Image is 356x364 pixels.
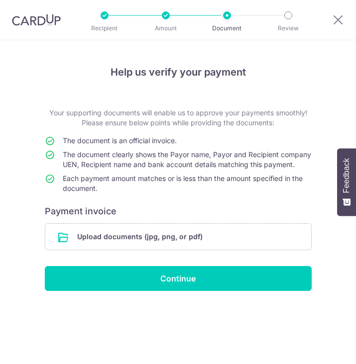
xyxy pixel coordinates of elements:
p: Document [207,23,247,33]
span: The document clearly shows the Payor name, Payor and Recipient company UEN, Recipient name and ba... [63,150,311,169]
input: Continue [45,266,312,291]
p: Amount [146,23,186,33]
p: Review [268,23,308,33]
p: Your supporting documents will enable us to approve your payments smoothly! Please ensure below p... [45,108,312,128]
span: Feedback [342,158,351,193]
h6: Payment invoice [45,205,312,217]
img: CardUp [12,14,61,26]
div: Upload documents (jpg, png, or pdf) [45,223,312,250]
button: Feedback - Show survey [337,148,356,216]
p: Recipient [85,23,124,33]
span: Each payment amount matches or is less than the amount specified in the document. [63,174,303,192]
h4: Help us verify your payment [45,64,312,80]
span: The document is an official invoice. [63,136,177,145]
